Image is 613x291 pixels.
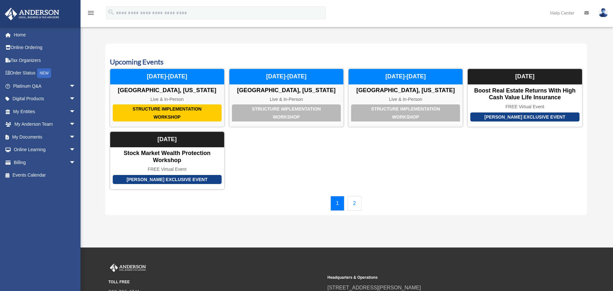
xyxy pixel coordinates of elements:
[69,118,82,131] span: arrow_drop_down
[5,143,85,156] a: Online Learningarrow_drop_down
[87,11,95,17] a: menu
[470,112,579,122] div: [PERSON_NAME] Exclusive Event
[109,264,147,272] img: Anderson Advisors Platinum Portal
[229,69,343,84] div: [DATE]-[DATE]
[110,97,224,102] div: Live & In-Person
[229,87,343,94] div: [GEOGRAPHIC_DATA], [US_STATE]
[113,175,222,184] div: [PERSON_NAME] Exclusive Event
[69,131,82,144] span: arrow_drop_down
[69,156,82,169] span: arrow_drop_down
[69,143,82,157] span: arrow_drop_down
[69,92,82,106] span: arrow_drop_down
[328,274,542,281] small: Headquarters & Operations
[229,97,343,102] div: Live & In-Person
[349,69,463,84] div: [DATE]-[DATE]
[5,131,85,143] a: My Documentsarrow_drop_down
[110,131,225,189] a: [PERSON_NAME] Exclusive Event Stock Market Wealth Protection Workshop FREE Virtual Event [DATE]
[37,68,51,78] div: NEW
[87,9,95,17] i: menu
[5,92,85,105] a: Digital Productsarrow_drop_down
[349,87,463,94] div: [GEOGRAPHIC_DATA], [US_STATE]
[330,196,344,211] a: 1
[5,41,85,54] a: Online Ordering
[468,87,582,101] div: Boost Real Estate Returns with High Cash Value Life Insurance
[110,87,224,94] div: [GEOGRAPHIC_DATA], [US_STATE]
[351,104,460,121] div: Structure Implementation Workshop
[5,169,82,182] a: Events Calendar
[3,8,61,20] img: Anderson Advisors Platinum Portal
[113,104,222,121] div: Structure Implementation Workshop
[5,54,85,67] a: Tax Organizers
[110,69,224,84] div: [DATE]-[DATE]
[110,69,225,127] a: Structure Implementation Workshop [GEOGRAPHIC_DATA], [US_STATE] Live & In-Person [DATE]-[DATE]
[110,57,582,67] h3: Upcoming Events
[5,80,85,92] a: Platinum Q&Aarrow_drop_down
[108,9,115,16] i: search
[229,69,344,127] a: Structure Implementation Workshop [GEOGRAPHIC_DATA], [US_STATE] Live & In-Person [DATE]-[DATE]
[110,167,224,172] div: FREE Virtual Event
[5,28,85,41] a: Home
[110,132,224,147] div: [DATE]
[599,8,608,17] img: User Pic
[348,69,463,127] a: Structure Implementation Workshop [GEOGRAPHIC_DATA], [US_STATE] Live & In-Person [DATE]-[DATE]
[348,196,361,211] a: 2
[69,80,82,93] span: arrow_drop_down
[5,118,85,131] a: My Anderson Teamarrow_drop_down
[328,285,421,290] a: [STREET_ADDRESS][PERSON_NAME]
[467,69,582,127] a: [PERSON_NAME] Exclusive Event Boost Real Estate Returns with High Cash Value Life Insurance FREE ...
[5,156,85,169] a: Billingarrow_drop_down
[232,104,341,121] div: Structure Implementation Workshop
[349,97,463,102] div: Live & In-Person
[5,67,85,80] a: Order StatusNEW
[468,69,582,84] div: [DATE]
[109,279,323,286] small: TOLL FREE
[468,104,582,110] div: FREE Virtual Event
[110,150,224,164] div: Stock Market Wealth Protection Workshop
[69,105,82,118] span: arrow_drop_down
[5,105,85,118] a: My Entitiesarrow_drop_down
